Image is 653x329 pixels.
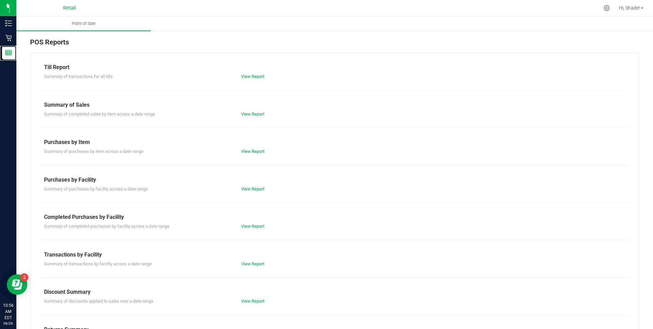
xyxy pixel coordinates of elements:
span: Summary of discounts applied to sales over a date range [44,299,153,304]
iframe: Resource center unread badge [20,273,28,281]
div: Purchases by Item [44,138,625,146]
a: Point of Sale [16,16,151,31]
p: 10:56 AM EDT [3,302,13,321]
inline-svg: Reports [5,49,12,56]
inline-svg: Retail [5,35,12,41]
div: Summary of Sales [44,101,625,109]
div: Till Report [44,63,625,71]
iframe: Resource center [7,274,27,295]
a: View Report [241,261,264,266]
span: Summary of purchases by item across a date range [44,149,143,154]
inline-svg: Inventory [5,20,12,27]
a: View Report [241,111,264,117]
p: 08/26 [3,321,13,326]
div: Transactions by Facility [44,251,625,259]
a: View Report [241,74,264,79]
span: Summary of transactions for all tills [44,74,113,79]
div: POS Reports [30,37,639,53]
span: Retail [63,5,76,11]
div: Purchases by Facility [44,176,625,184]
span: Summary of completed purchases by facility across a date range [44,224,169,229]
span: Summary of completed sales by item across a date range [44,111,155,117]
span: Point of Sale [62,21,105,27]
span: Summary of purchases by facility across a date range [44,186,148,192]
a: View Report [241,299,264,304]
a: View Report [241,149,264,154]
div: Manage settings [602,5,611,11]
a: View Report [241,224,264,229]
span: Hi, Shade! [619,5,640,11]
span: Summary of transactions by facility across a date range [44,261,152,266]
div: Discount Summary [44,288,625,296]
div: Completed Purchases by Facility [44,213,625,221]
a: View Report [241,186,264,192]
